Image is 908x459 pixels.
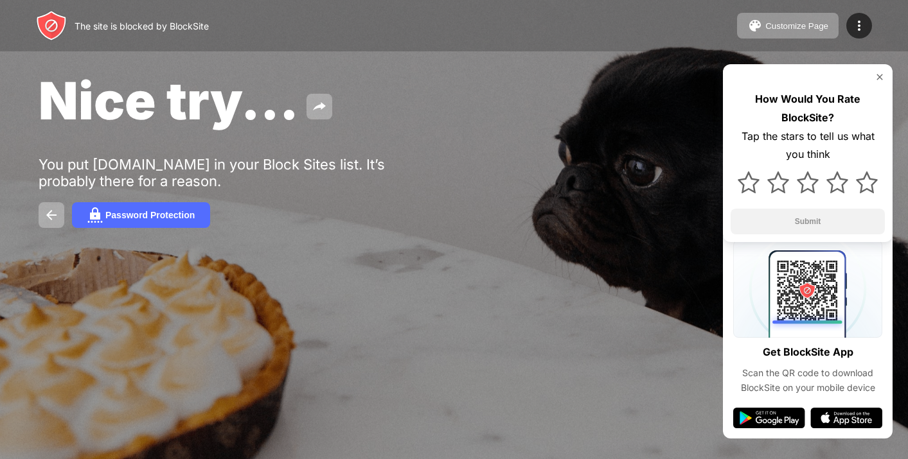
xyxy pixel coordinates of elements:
[737,13,839,39] button: Customize Page
[105,210,195,220] div: Password Protection
[72,202,210,228] button: Password Protection
[797,171,819,193] img: star.svg
[765,21,828,31] div: Customize Page
[39,156,436,189] div: You put [DOMAIN_NAME] in your Block Sites list. It’s probably there for a reason.
[312,99,327,114] img: share.svg
[44,207,59,223] img: back.svg
[733,408,805,428] img: google-play.svg
[738,171,760,193] img: star.svg
[763,343,853,361] div: Get BlockSite App
[75,21,209,31] div: The site is blocked by BlockSite
[731,209,885,234] button: Submit
[87,207,103,223] img: password.svg
[747,18,763,33] img: pallet.svg
[39,69,299,132] span: Nice try...
[810,408,882,428] img: app-store.svg
[731,127,885,164] div: Tap the stars to tell us what you think
[733,366,882,395] div: Scan the QR code to download BlockSite on your mobile device
[851,18,867,33] img: menu-icon.svg
[767,171,789,193] img: star.svg
[826,171,848,193] img: star.svg
[36,10,67,41] img: header-logo.svg
[731,90,885,127] div: How Would You Rate BlockSite?
[875,72,885,82] img: rate-us-close.svg
[856,171,878,193] img: star.svg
